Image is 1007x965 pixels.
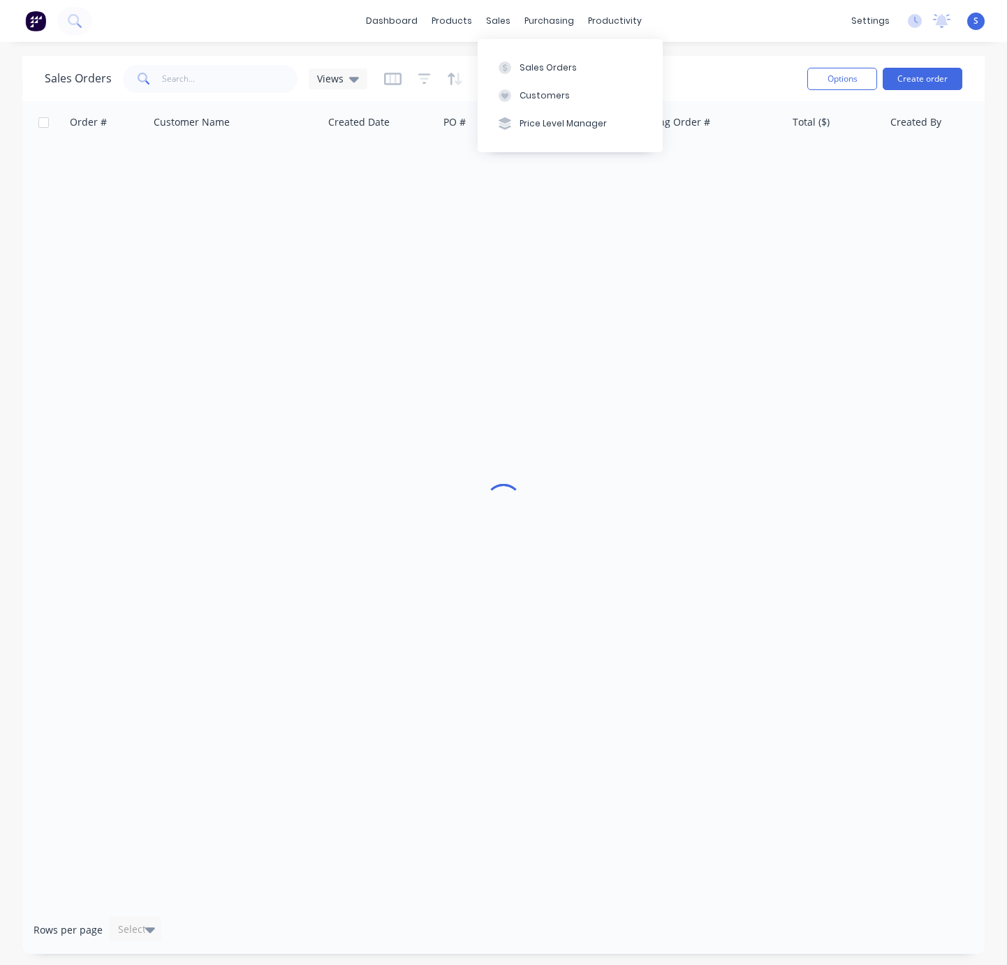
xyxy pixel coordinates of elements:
div: PO # [443,115,466,129]
div: Created By [890,115,941,129]
div: Accounting Order # [618,115,710,129]
div: sales [479,10,517,31]
div: products [425,10,479,31]
div: Total ($) [793,115,830,129]
div: settings [844,10,897,31]
h1: Sales Orders [45,72,112,85]
div: purchasing [517,10,581,31]
div: Customers [520,89,570,102]
span: S [973,15,978,27]
button: Create order [883,68,962,90]
div: Created Date [328,115,390,129]
img: Factory [25,10,46,31]
button: Sales Orders [478,53,663,81]
div: productivity [581,10,649,31]
button: Price Level Manager [478,110,663,138]
div: Customer Name [154,115,230,129]
button: Customers [478,82,663,110]
input: Search... [162,65,298,93]
span: Rows per page [34,923,103,937]
div: Sales Orders [520,61,577,74]
div: Select... [118,922,154,936]
a: dashboard [359,10,425,31]
div: Order # [70,115,107,129]
button: Options [807,68,877,90]
span: Views [317,71,344,86]
div: Price Level Manager [520,117,607,130]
